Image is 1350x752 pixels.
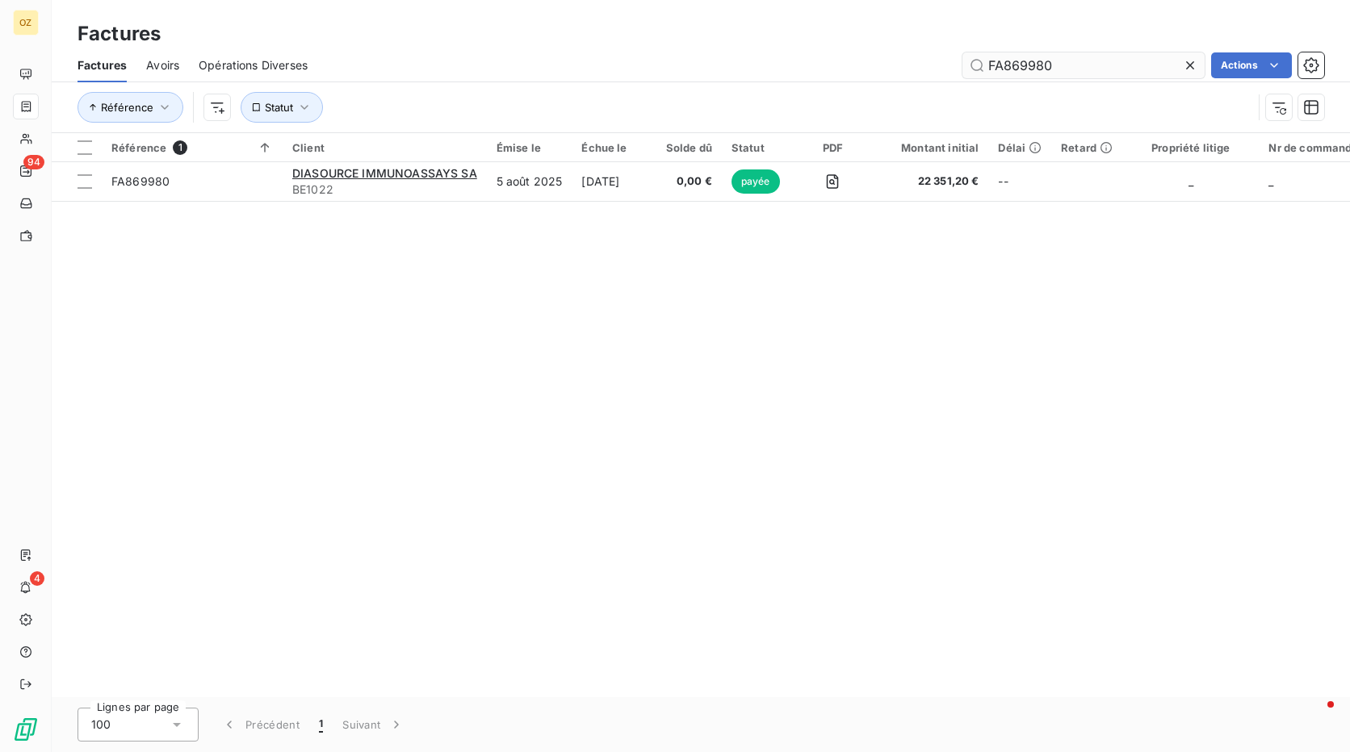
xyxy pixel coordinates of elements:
h3: Factures [78,19,161,48]
span: _ [1189,174,1193,188]
div: Délai [998,141,1042,154]
span: Référence [101,101,153,114]
button: 1 [309,708,333,742]
span: 94 [23,155,44,169]
span: Opérations Diverses [199,57,308,73]
div: Retard [1061,141,1113,154]
td: 5 août 2025 [487,162,572,201]
span: Statut [265,101,293,114]
div: Échue le [581,141,646,154]
span: BE1022 [292,182,477,198]
span: FA869980 [111,174,170,188]
div: Émise le [497,141,563,154]
button: Actions [1211,52,1292,78]
span: Avoirs [146,57,179,73]
span: payée [732,169,780,194]
span: 0,00 € [666,173,712,190]
span: 4 [30,571,44,586]
td: [DATE] [572,162,656,201]
iframe: Intercom live chat [1295,697,1334,736]
span: 1 [319,716,323,733]
div: Client [292,141,477,154]
span: Factures [78,57,127,73]
span: Référence [111,141,166,154]
span: DIASOURCE IMMUNOASSAYS SA [292,166,477,180]
div: OZ [13,10,39,36]
div: Propriété litige [1132,141,1249,154]
button: Suivant [333,708,414,742]
img: Logo LeanPay [13,716,39,742]
button: Statut [241,92,323,123]
span: 1 [173,140,187,155]
div: PDF [803,141,862,154]
span: _ [1268,174,1273,188]
button: Référence [78,92,183,123]
td: -- [988,162,1051,201]
div: Solde dû [666,141,712,154]
input: Rechercher [962,52,1205,78]
span: 100 [91,716,111,733]
span: 22 351,20 € [882,173,979,190]
button: Précédent [212,708,309,742]
div: Montant initial [882,141,979,154]
div: Statut [732,141,784,154]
